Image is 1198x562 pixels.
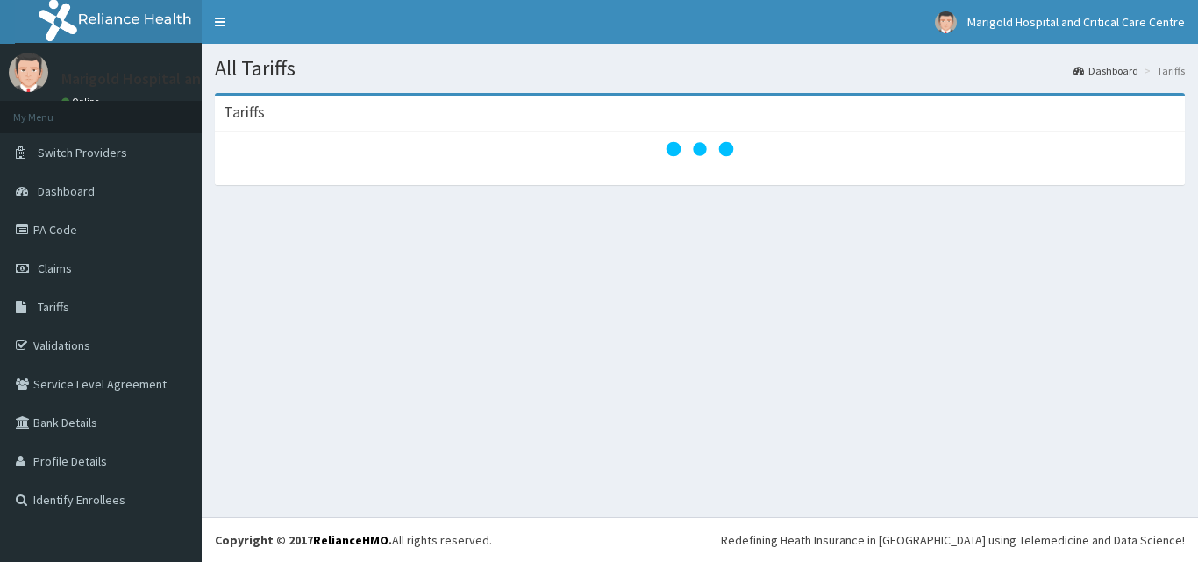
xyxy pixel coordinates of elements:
[38,260,72,276] span: Claims
[313,532,389,548] a: RelianceHMO
[215,532,392,548] strong: Copyright © 2017 .
[38,145,127,160] span: Switch Providers
[721,531,1185,549] div: Redefining Heath Insurance in [GEOGRAPHIC_DATA] using Telemedicine and Data Science!
[61,71,346,87] p: Marigold Hospital and Critical Care Centre
[224,104,265,120] h3: Tariffs
[1140,63,1185,78] li: Tariffs
[38,183,95,199] span: Dashboard
[665,114,735,184] svg: audio-loading
[967,14,1185,30] span: Marigold Hospital and Critical Care Centre
[935,11,957,33] img: User Image
[215,57,1185,80] h1: All Tariffs
[38,299,69,315] span: Tariffs
[61,96,103,108] a: Online
[9,53,48,92] img: User Image
[1073,63,1138,78] a: Dashboard
[202,517,1198,562] footer: All rights reserved.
